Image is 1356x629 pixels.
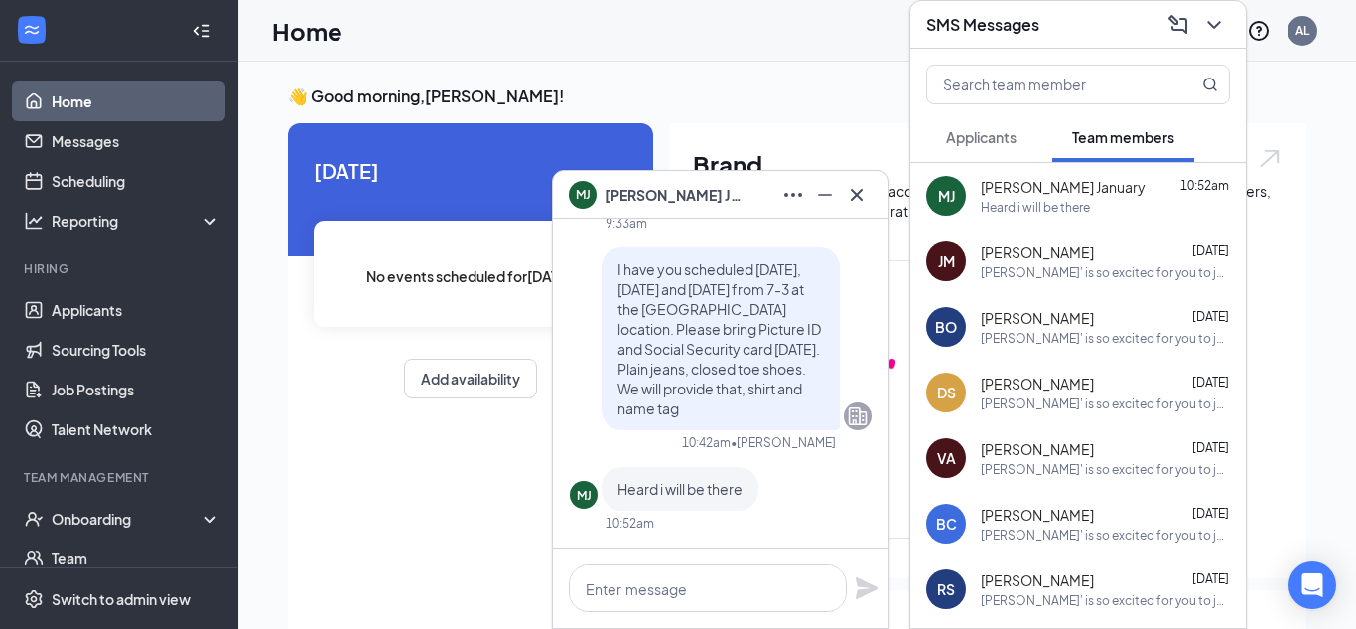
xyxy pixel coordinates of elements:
[1295,22,1309,39] div: AL
[981,505,1094,525] span: [PERSON_NAME]
[617,260,821,417] span: I have you scheduled [DATE], [DATE] and [DATE] from 7-3 at the [GEOGRAPHIC_DATA] location. Please...
[981,177,1146,197] span: [PERSON_NAME] January
[981,570,1094,590] span: [PERSON_NAME]
[927,66,1162,103] input: Search team member
[926,14,1039,36] h3: SMS Messages
[1288,561,1336,609] div: Open Intercom Messenger
[52,409,221,449] a: Talent Network
[981,527,1230,544] div: [PERSON_NAME]' is so excited for you to join our team! Do you know anyone else who might be inter...
[1180,178,1229,193] span: 10:52am
[809,179,841,211] button: Minimize
[936,514,957,534] div: BC
[846,404,870,428] svg: Company
[682,434,731,451] div: 10:42am
[52,539,221,578] a: Team
[981,308,1094,328] span: [PERSON_NAME]
[845,183,869,207] svg: Cross
[52,121,221,161] a: Messages
[288,85,1306,107] h3: 👋 Good morning, [PERSON_NAME] !
[981,592,1230,609] div: [PERSON_NAME]' is so excited for you to join our team! Do you know anyone else who might be inter...
[22,20,42,40] svg: WorkstreamLogo
[1192,243,1229,258] span: [DATE]
[777,179,809,211] button: Ellipses
[937,383,956,402] div: DS
[24,589,44,609] svg: Settings
[731,434,836,451] span: • [PERSON_NAME]
[1192,309,1229,324] span: [DATE]
[1247,19,1271,43] svg: QuestionInfo
[841,179,873,211] button: Cross
[52,509,204,529] div: Onboarding
[24,260,217,277] div: Hiring
[52,370,221,409] a: Job Postings
[937,579,955,599] div: RS
[52,330,221,370] a: Sourcing Tools
[192,21,211,41] svg: Collapse
[1166,13,1190,37] svg: ComposeMessage
[272,14,342,48] h1: Home
[1192,375,1229,390] span: [DATE]
[981,374,1094,393] span: [PERSON_NAME]
[52,211,222,231] div: Reporting
[1192,506,1229,521] span: [DATE]
[1198,9,1230,41] button: ChevronDown
[981,330,1230,347] div: [PERSON_NAME]' is so excited for you to join our team! Do you know anyone else who might be inter...
[938,186,955,206] div: MJ
[1192,440,1229,455] span: [DATE]
[606,515,654,532] div: 10:52am
[314,155,627,186] span: [DATE]
[981,199,1090,216] div: Heard i will be there
[24,509,44,529] svg: UserCheck
[617,480,743,498] span: Heard i will be there
[1072,128,1174,146] span: Team members
[1162,9,1194,41] button: ComposeMessage
[52,589,191,609] div: Switch to admin view
[52,81,221,121] a: Home
[813,183,837,207] svg: Minimize
[24,211,44,231] svg: Analysis
[693,147,1283,181] h1: Brand
[577,487,592,504] div: MJ
[981,242,1094,262] span: [PERSON_NAME]
[946,128,1017,146] span: Applicants
[981,461,1230,478] div: [PERSON_NAME]' is so excited for you to join our team! Do you know anyone else who might be inter...
[981,264,1230,281] div: [PERSON_NAME]' is so excited for you to join our team! Do you know anyone else who might be inter...
[52,161,221,201] a: Scheduling
[24,469,217,486] div: Team Management
[606,215,647,232] div: 9:33am
[366,265,576,287] span: No events scheduled for [DATE] .
[938,251,955,271] div: JM
[1192,571,1229,586] span: [DATE]
[605,184,744,206] span: [PERSON_NAME] January
[1257,147,1283,170] img: open.6027fd2a22e1237b5b06.svg
[52,290,221,330] a: Applicants
[981,439,1094,459] span: [PERSON_NAME]
[1202,77,1218,92] svg: MagnifyingGlass
[404,359,537,398] button: Add availability
[781,183,805,207] svg: Ellipses
[935,317,957,337] div: BO
[981,395,1230,412] div: [PERSON_NAME]' is so excited for you to join our team! Do you know anyone else who might be inter...
[1202,13,1226,37] svg: ChevronDown
[855,576,879,600] svg: Plane
[937,448,956,468] div: VA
